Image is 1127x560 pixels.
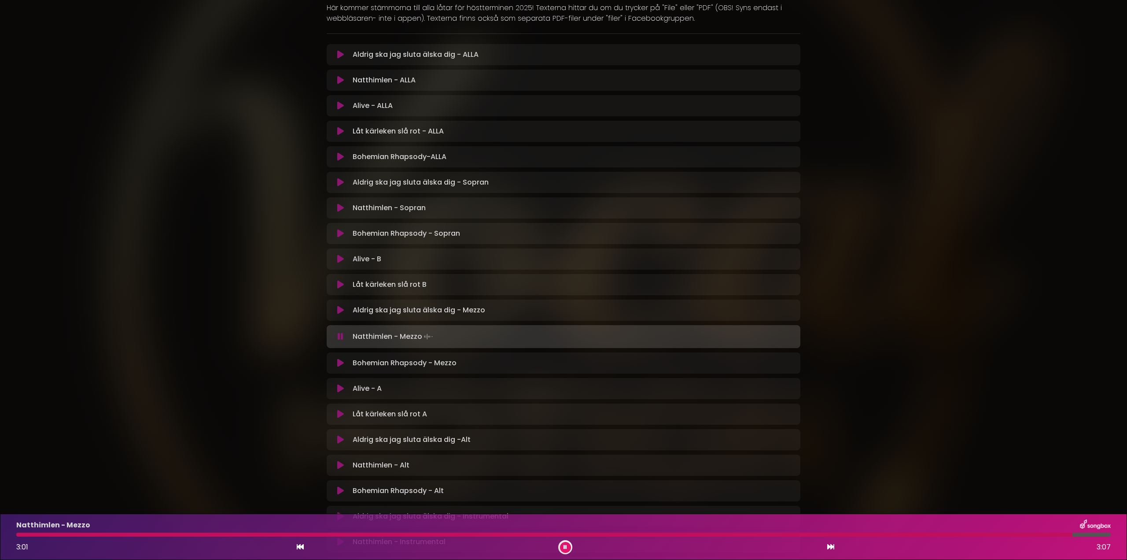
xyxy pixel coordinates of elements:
[353,511,508,522] p: Aldrig ska jag sluta älska dig - Instrumental
[16,542,28,552] span: 3:01
[1080,519,1111,531] img: songbox-logo-white.png
[353,305,485,315] p: Aldrig ska jag sluta älska dig - Mezzo
[353,203,426,213] p: Natthimlen - Sopran
[422,330,435,343] img: waveform4.gif
[353,460,409,471] p: Natthimlen - Alt
[353,486,444,496] p: Bohemian Rhapsody - Alt
[353,126,444,137] p: Låt kärleken slå rot - ALLA
[353,383,382,394] p: Alive - A
[353,152,446,162] p: Bohemian Rhapsody-ALLA
[353,49,479,60] p: Aldrig ska jag sluta älska dig - ALLA
[353,228,460,239] p: Bohemian Rhapsody - Sopran
[353,434,471,445] p: Aldrig ska jag sluta älska dig -Alt
[16,520,90,530] p: Natthimlen - Mezzo
[1097,542,1111,553] span: 3:07
[353,254,381,264] p: Alive - B
[353,330,435,343] p: Natthimlen - Mezzo
[353,177,489,188] p: Aldrig ska jag sluta älska dig - Sopran
[353,100,393,111] p: Alive - ALLA
[353,75,416,85] p: Natthimlen - ALLA
[353,279,427,290] p: Låt kärleken slå rot B
[327,3,800,24] p: Här kommer stämmorna till alla låtar för höstterminen 2025! Texterna hittar du om du trycker på "...
[353,358,457,368] p: Bohemian Rhapsody - Mezzo
[353,409,427,419] p: Låt kärleken slå rot A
